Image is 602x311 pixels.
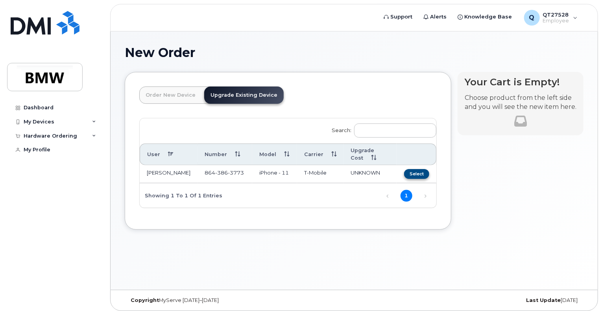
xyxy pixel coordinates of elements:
a: Next [419,190,431,202]
th: Carrier: activate to sort column ascending [297,144,343,166]
div: [DATE] [430,297,584,304]
th: User: activate to sort column descending [140,144,198,166]
span: 386 [215,169,228,176]
p: Choose product from the left side and you will see the new item here. [465,94,576,112]
a: Previous [382,190,393,202]
div: MyServe [DATE]–[DATE] [125,297,278,304]
th: Number: activate to sort column ascending [198,144,252,166]
iframe: Messenger Launcher [568,277,596,305]
span: 864 [205,169,244,176]
div: Showing 1 to 1 of 1 entries [140,188,222,202]
a: Order New Device [139,86,202,104]
input: Search: [354,123,436,138]
td: [PERSON_NAME] [140,165,198,183]
h4: Your Cart is Empty! [465,77,576,87]
h1: New Order [125,46,584,59]
th: Upgrade Cost: activate to sort column ascending [343,144,397,166]
strong: Last Update [526,297,561,303]
label: Search: [327,118,436,140]
button: Select [404,169,429,179]
strong: Copyright [131,297,159,303]
td: iPhone - 11 [252,165,297,183]
span: 3773 [228,169,244,176]
a: 1 [401,190,412,202]
th: Model: activate to sort column ascending [252,144,297,166]
a: Upgrade Existing Device [204,86,284,104]
td: T-Mobile [297,165,343,183]
span: UNKNOWN [351,169,380,176]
